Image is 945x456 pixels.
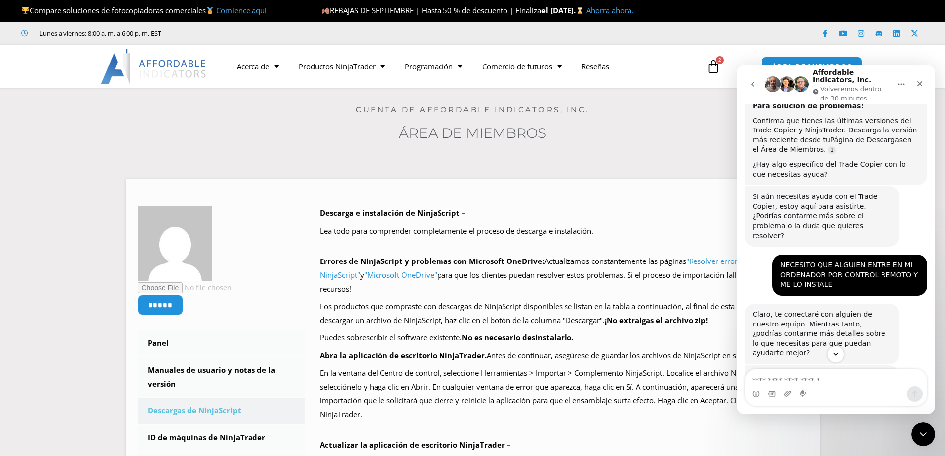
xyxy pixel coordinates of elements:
a: Comience aquí [216,5,267,15]
img: 🍂 [322,7,329,14]
font: para que los clientes puedan resolver estos problemas. Si el proceso de importación falla, ¡utili... [320,270,787,294]
font: y [360,270,364,280]
a: Manuales de usuario y notas de la versión [138,357,306,397]
textarea: Escribe un mensaje... [8,304,190,321]
button: Selector de gif [31,325,39,333]
a: ÁREA DE MIEMBROS [761,57,862,77]
a: Programación [395,55,472,78]
a: Cuenta de Affordable Indicators, Inc. [356,105,589,114]
font: ¡No extraigas el archivo zip! [605,315,708,325]
font: Antes de continuar, asegúrese de guardar los archivos de NinjaScript en su computadora. [487,350,791,360]
font: No es necesario desinstalarlo. [462,332,573,342]
iframe: Chat en vivo de Intercom [911,422,935,446]
font: Descargas de NinjaScript [148,405,241,415]
font: Reseñas [581,62,609,71]
div: Solomon dice… [8,300,190,435]
button: Selector de emoji [15,325,23,333]
a: Productos NinjaTrader [289,55,395,78]
a: Acerca de [227,55,289,78]
a: Reseñas [571,55,619,78]
img: 🥇 [206,7,214,14]
img: fde99d48ee9a9712a7d9f56da2522bdfbbebef6054b8f0b2598e38243947c620 [138,206,212,281]
img: LogoAI [101,49,207,84]
font: Acerca de [237,62,269,71]
font: Lea todo para comprender completamente el proceso de descarga e instalación. [320,226,593,236]
font: REBAJAS DE SEPTIEMBRE | Hasta 50 % de descuento | Finaliza [330,5,541,15]
font: Comercio de futuros [482,62,552,71]
font: ID de máquinas de NinjaTrader [148,432,265,442]
a: Ahorra ahora. [586,5,633,15]
font: Productos NinjaTrader [299,62,376,71]
iframe: Reseñas de clientes proporcionadas por Trustpilot [175,28,324,38]
a: Área de miembros [399,125,546,141]
img: ⌛ [576,7,584,14]
a: Comercio de futuros [472,55,571,78]
font: Descarga e instalación de NinjaScript – [320,208,466,218]
font: Lunes a viernes: 8:00 a. m. a 6:00 p. m. EST [39,29,161,38]
button: Adjuntar un archivo [47,325,55,333]
font: 2 [718,56,721,63]
font: Panel [148,338,169,348]
button: Enviar un mensaje… [170,321,186,337]
div: Send a Screenshot: [8,300,163,434]
a: Descargas de NinjaScript [138,398,306,424]
font: el [DATE]. [541,5,576,15]
font: Actualizamos constantemente las páginas [544,256,686,266]
a: Panel [138,330,306,356]
font: Los productos que compraste con descargas de NinjaScript disponibles se listan en la tabla a cont... [320,301,779,325]
nav: Menú [227,55,695,78]
a: ID de máquinas de NinjaTrader [138,425,306,451]
a: "Resolver errores de NinjaScript" [320,256,756,280]
font: Compare soluciones de fotocopiadoras comerciales [30,5,206,15]
font: En la ventana del Centro de control, seleccione Herramientas > Importar > Complemento NinjaScript... [320,368,805,419]
iframe: Chat en vivo de Intercom [737,65,935,414]
button: Start recording [63,325,71,333]
button: Scroll to bottom [91,281,108,298]
a: 2 [692,52,735,81]
img: 🏆 [22,7,29,14]
font: ÁREA DE MIEMBROS [772,62,851,71]
font: Actualizar la aplicación de escritorio NinjaTrader – [320,440,511,450]
font: Puedes sobrescribir el software existente. [320,332,462,342]
a: "Microsoft OneDrive" [364,270,437,280]
font: Abra la aplicación de escritorio NinjaTrader. [320,350,487,360]
font: Manuales de usuario y notas de la versión [148,365,275,389]
font: Errores de NinjaScript y problemas con Microsoft OneDrive: [320,256,544,266]
font: Programación [405,62,453,71]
